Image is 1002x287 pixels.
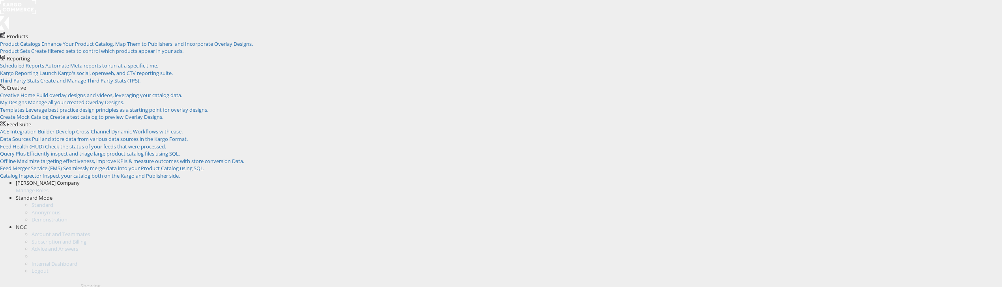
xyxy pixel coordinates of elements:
a: Advice and Answers [32,245,78,252]
span: Enhance Your Product Catalog, Map Them to Publishers, and Incorporate Overlay Designs. [41,40,253,47]
span: Standard Mode [16,194,52,201]
span: Create filtered sets to control which products appear in your ads. [31,47,183,54]
a: Internal Dashboard [32,260,77,267]
span: Reporting [7,55,30,62]
a: Account and Teammates [32,231,90,238]
span: Inspect your catalog both on the Kargo and Publisher side. [43,172,180,179]
span: [PERSON_NAME] Company [16,179,80,186]
span: Seamlessly merge data into your Product Catalog using SQL. [63,165,204,172]
span: Feed Suite [7,121,31,128]
span: NOC [16,223,27,231]
span: Efficiently inspect and triage large product catalog files using SQL. [27,150,180,157]
span: Build overlay designs and videos, leveraging your catalog data. [36,92,182,99]
span: Maximize targeting effectiveness, improve KPIs & measure outcomes with store conversion Data. [17,158,244,165]
a: Subscription and Billing [32,238,86,245]
span: Automate Meta reports to run at a specific time. [45,62,158,69]
span: Create and Manage Third Party Stats (TPS). [40,77,140,84]
a: Logout [32,267,49,274]
a: Manage Roles [16,187,49,194]
span: Leverage best practice design principles as a starting point for overlay designs. [26,106,208,113]
span: Check the status of your feeds that were processed. [45,143,166,150]
span: Launch Kargo's social, openweb, and CTV reporting suite. [39,69,173,77]
span: Create a test catalog to preview Overlay Designs. [50,113,163,120]
span: Pull and store data from various data sources in the Kargo Format. [32,135,188,143]
a: Anonymous [32,209,60,216]
span: Creative [7,84,26,91]
span: Products [7,33,28,40]
span: Develop Cross-Channel Dynamic Workflows with ease. [56,128,183,135]
a: Demonstration [32,216,67,223]
span: Manage all your created Overlay Designs. [28,99,124,106]
a: Standard [32,201,53,208]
